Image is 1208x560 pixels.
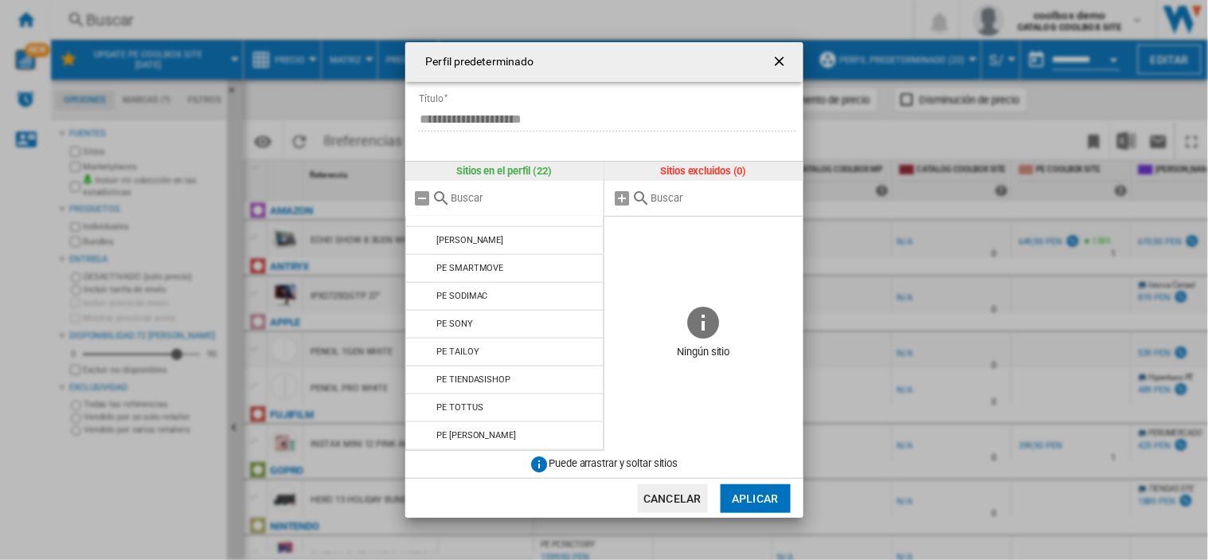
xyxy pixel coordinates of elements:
[651,192,796,204] input: Buscar
[604,341,803,365] span: Ningún sitio
[612,189,631,208] md-icon: Añadir todos
[413,189,432,208] md-icon: Quitar todo
[405,162,604,181] div: Sitios en el perfil (22)
[436,263,503,273] div: PE SMARTMOVE
[436,374,510,385] div: PE TIENDASISHOP
[436,402,483,413] div: PE TOTTUS
[604,162,803,181] div: Sitios excluidos (0)
[436,235,503,245] div: [PERSON_NAME]
[549,458,678,470] span: Puede arrastrar y soltar sitios
[436,319,472,329] div: PE SONY
[436,207,494,217] div: PE PLAZA VEA
[765,46,797,78] button: getI18NText('BUTTONS.CLOSE_DIALOG')
[436,291,487,301] div: PE SODIMAC
[721,484,791,513] button: Aplicar
[436,430,515,441] div: PE [PERSON_NAME]
[436,347,479,357] div: PE TAILOY
[452,192,596,204] input: Buscar
[638,484,708,513] button: Cancelar
[418,54,534,70] h4: Perfil predeterminado
[772,53,791,72] ng-md-icon: getI18NText('BUTTONS.CLOSE_DIALOG')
